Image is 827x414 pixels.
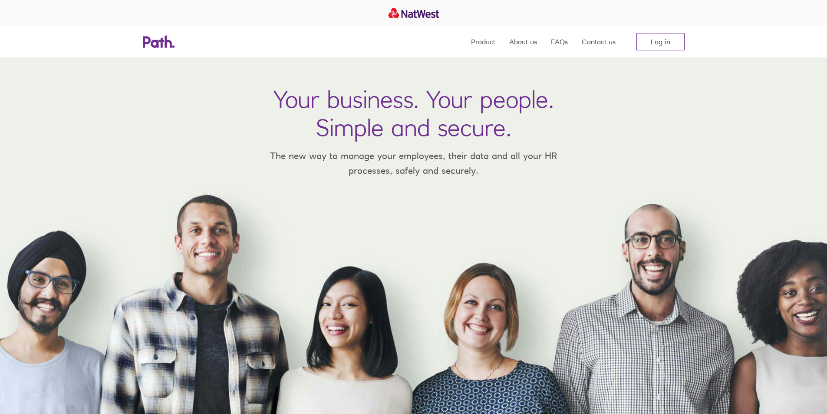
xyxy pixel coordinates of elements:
p: The new way to manage your employees, their data and all your HR processes, safely and securely. [257,149,570,178]
a: Log in [636,33,685,50]
h1: Your business. Your people. Simple and secure. [273,85,554,142]
a: About us [509,26,537,57]
a: Contact us [582,26,616,57]
a: FAQs [551,26,568,57]
a: Product [471,26,495,57]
